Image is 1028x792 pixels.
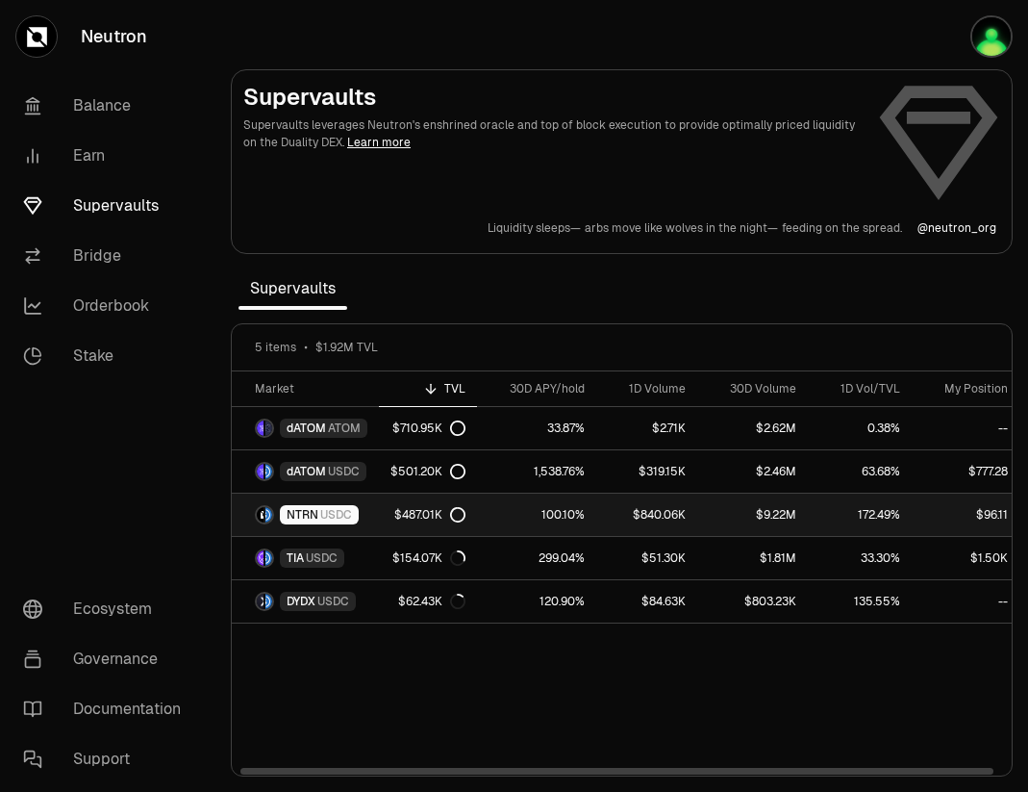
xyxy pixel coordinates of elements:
span: Supervaults [238,269,347,308]
img: DYDX Logo [257,594,263,609]
a: Governance [8,634,208,684]
span: USDC [306,550,338,566]
span: TIA [287,550,304,566]
img: USDC Logo [265,464,272,479]
a: $501.20K [379,450,477,493]
a: 63.68% [808,450,912,493]
a: Support [8,734,208,784]
img: dATOM Logo [257,421,263,436]
img: USDC Logo [265,594,272,609]
span: DYDX [287,594,315,609]
img: Ted [972,17,1011,56]
a: 135.55% [808,580,912,623]
a: $710.95K [379,407,477,449]
p: arbs move like wolves in the night— [585,220,778,236]
div: $501.20K [390,464,465,479]
a: Earn [8,131,208,181]
a: $1.81M [697,537,808,579]
img: NTRN Logo [257,507,263,523]
a: dATOM LogoUSDC LogodATOMUSDC [232,450,379,493]
a: 33.87% [477,407,596,449]
div: 1D Volume [608,381,686,396]
a: Documentation [8,684,208,734]
img: USDC Logo [265,550,272,566]
div: 30D APY/hold [489,381,585,396]
a: DYDX LogoUSDC LogoDYDXUSDC [232,580,379,623]
img: TIA Logo [257,550,263,566]
a: Balance [8,81,208,131]
div: Market [255,381,367,396]
p: Supervaults leverages Neutron's enshrined oracle and top of block execution to provide optimally ... [243,116,862,151]
a: 33.30% [808,537,912,579]
a: $84.63K [596,580,697,623]
a: $62.43K [379,580,477,623]
div: $154.07K [392,550,465,566]
p: @ neutron_org [917,220,996,236]
a: Bridge [8,231,208,281]
a: $154.07K [379,537,477,579]
a: $319.15K [596,450,697,493]
a: 1,538.76% [477,450,596,493]
a: 299.04% [477,537,596,579]
span: dATOM [287,421,326,436]
a: 172.49% [808,494,912,536]
a: $487.01K [379,494,477,536]
div: $487.01K [394,507,465,523]
img: dATOM Logo [257,464,263,479]
a: Supervaults [8,181,208,231]
span: dATOM [287,464,326,479]
span: ATOM [328,421,361,436]
p: Liquidity sleeps— [488,220,581,236]
p: feeding on the spread. [782,220,902,236]
a: 100.10% [477,494,596,536]
h2: Supervaults [243,82,862,113]
span: $1.92M TVL [315,340,378,355]
a: $2.46M [697,450,808,493]
a: $2.62M [697,407,808,449]
div: My Position [923,381,1008,396]
div: 30D Volume [709,381,796,396]
div: TVL [390,381,465,396]
span: NTRN [287,507,318,523]
a: Ecosystem [8,584,208,634]
a: $803.23K [697,580,808,623]
a: $51.30K [596,537,697,579]
a: Liquidity sleeps—arbs move like wolves in the night—feeding on the spread. [488,220,902,236]
a: Orderbook [8,281,208,331]
div: $62.43K [398,594,465,609]
span: USDC [320,507,352,523]
a: 0.38% [808,407,912,449]
a: Stake [8,331,208,381]
a: TIA LogoUSDC LogoTIAUSDC [232,537,379,579]
span: USDC [317,594,349,609]
a: $9.22M [697,494,808,536]
span: USDC [328,464,360,479]
a: 120.90% [477,580,596,623]
a: Learn more [347,135,411,150]
a: $2.71K [596,407,697,449]
a: NTRN LogoUSDC LogoNTRNUSDC [232,494,379,536]
div: $710.95K [392,421,465,436]
span: 5 items [255,340,296,355]
div: 1D Vol/TVL [819,381,900,396]
img: ATOM Logo [265,421,272,436]
a: $840.06K [596,494,697,536]
img: USDC Logo [265,507,272,523]
a: @neutron_org [917,220,996,236]
a: dATOM LogoATOM LogodATOMATOM [232,407,379,449]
